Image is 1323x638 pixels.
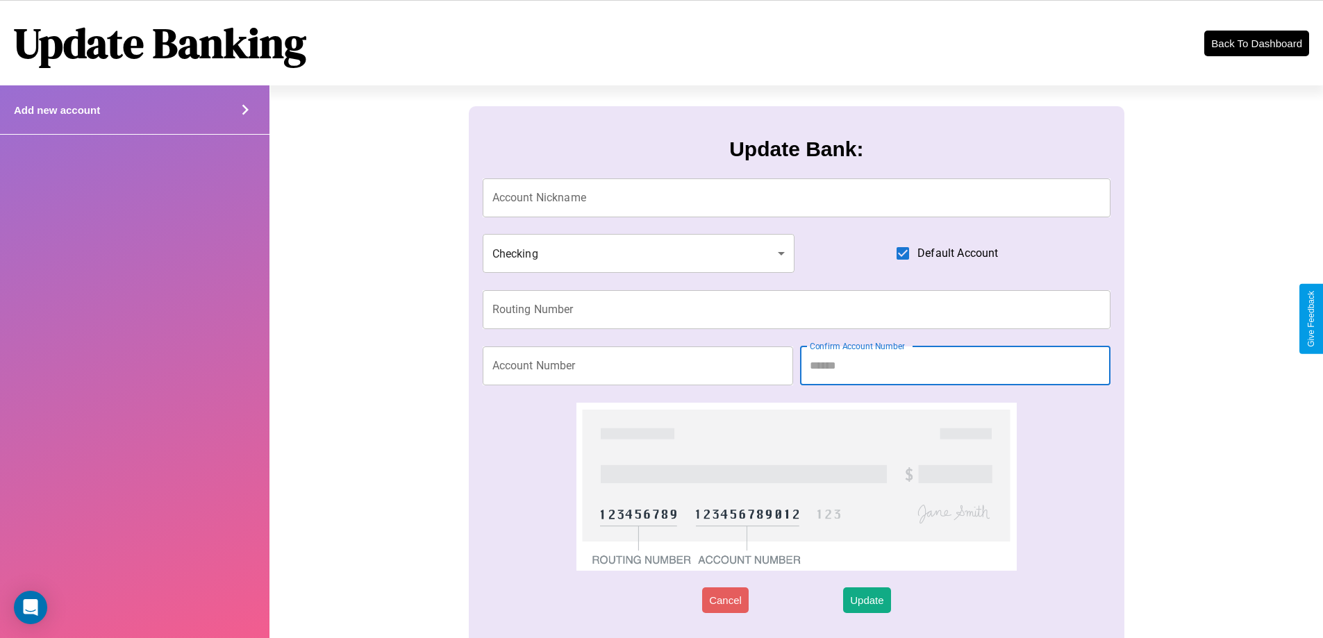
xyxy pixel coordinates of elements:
[1204,31,1309,56] button: Back To Dashboard
[14,591,47,624] div: Open Intercom Messenger
[576,403,1016,571] img: check
[1306,291,1316,347] div: Give Feedback
[14,104,100,116] h4: Add new account
[917,245,998,262] span: Default Account
[810,340,905,352] label: Confirm Account Number
[483,234,795,273] div: Checking
[843,587,890,613] button: Update
[729,137,863,161] h3: Update Bank:
[14,15,306,72] h1: Update Banking
[702,587,749,613] button: Cancel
